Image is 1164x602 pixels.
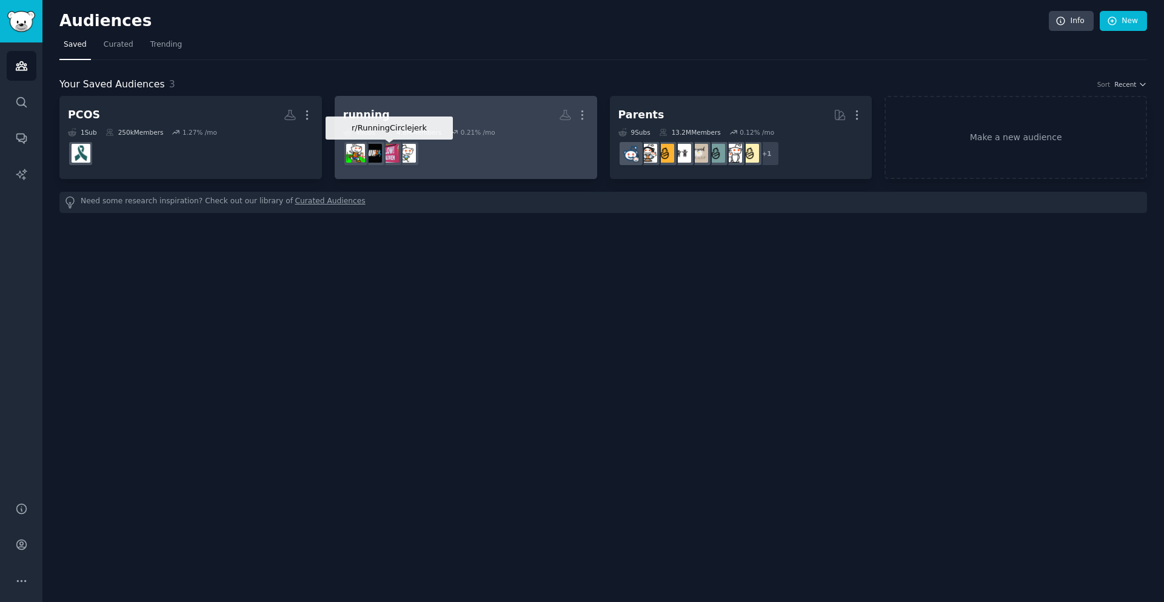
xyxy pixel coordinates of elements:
[105,128,164,137] div: 250k Members
[380,144,399,163] img: RunningCirclejerk
[618,128,651,137] div: 9 Sub s
[68,128,97,137] div: 1 Sub
[343,107,390,123] div: running
[59,96,322,179] a: PCOS1Sub250kMembers1.27% /moPCOS
[182,128,217,137] div: 1.27 % /mo
[740,128,774,137] div: 0.12 % /mo
[68,107,100,123] div: PCOS
[150,39,182,50] span: Trending
[655,144,674,163] img: NewParents
[706,144,725,163] img: SingleParents
[397,144,416,163] img: running
[885,96,1147,179] a: Make a new audience
[59,192,1147,213] div: Need some research inspiration? Check out our library of
[59,77,165,92] span: Your Saved Audiences
[659,128,721,137] div: 13.2M Members
[672,144,691,163] img: toddlers
[363,144,382,163] img: beginnerrunning
[723,144,742,163] img: daddit
[610,96,872,179] a: Parents9Subs13.2MMembers0.12% /mo+1ParentingdadditSingleParentsbeyondthebumptoddlersNewParentspar...
[740,144,759,163] img: Parenting
[1049,11,1094,32] a: Info
[104,39,133,50] span: Curated
[64,39,87,50] span: Saved
[335,96,597,179] a: running4Subs4.8MMembers0.21% /mor/RunningCirclejerkrunningRunningCirclejerkbeginnerrunningAdvance...
[689,144,708,163] img: beyondthebump
[169,78,175,90] span: 3
[618,107,664,123] div: Parents
[754,141,780,166] div: + 1
[1100,11,1147,32] a: New
[295,196,366,209] a: Curated Audiences
[638,144,657,163] img: parentsofmultiples
[621,144,640,163] img: Parents
[346,144,365,163] img: AdvancedRunning
[146,35,186,60] a: Trending
[343,128,375,137] div: 4 Sub s
[461,128,495,137] div: 0.21 % /mo
[99,35,138,60] a: Curated
[59,35,91,60] a: Saved
[59,12,1049,31] h2: Audiences
[384,128,441,137] div: 4.8M Members
[1114,80,1147,89] button: Recent
[72,144,90,163] img: PCOS
[7,11,35,32] img: GummySearch logo
[1114,80,1136,89] span: Recent
[1097,80,1111,89] div: Sort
